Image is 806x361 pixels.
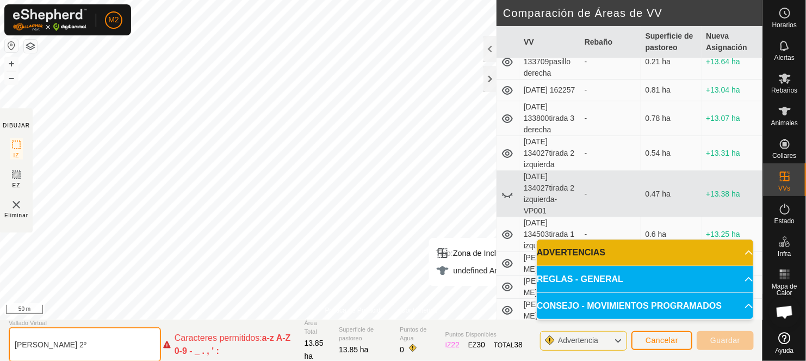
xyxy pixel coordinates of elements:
[537,240,753,266] p-accordion-header: ADVERTENCIAS
[537,266,753,292] p-accordion-header: REGLAS - GENERAL
[451,340,460,349] span: 22
[641,217,702,252] td: 0.6 ha
[646,336,678,345] span: Cancelar
[641,26,702,58] th: Superficie de pastoreo
[641,101,702,136] td: 0.78 ha
[401,305,437,315] a: Contáctenos
[519,276,580,299] td: [PERSON_NAME]-1
[305,339,324,360] span: 13.85 ha
[585,229,637,240] div: -
[697,331,754,350] button: Guardar
[771,87,797,94] span: Rebaños
[702,217,762,252] td: +13.25 ha
[5,39,18,52] button: Restablecer Mapa
[580,26,641,58] th: Rebaño
[445,339,460,351] div: IZ
[519,101,580,136] td: [DATE] 133800tirada 3 derecha
[702,101,762,136] td: +13.07 ha
[503,7,762,20] h2: Comparación de Áreas de VV
[774,218,795,224] span: Estado
[519,217,580,252] td: [DATE] 134503tirada 1 izquierda
[585,84,637,96] div: -
[585,113,637,124] div: -
[778,250,791,257] span: Infra
[771,120,798,126] span: Animales
[305,319,331,336] span: Área Total
[776,347,794,354] span: Ayuda
[14,151,20,160] span: IZ
[13,9,87,31] img: Logo Gallagher
[4,211,28,219] span: Eliminar
[537,246,605,259] span: ADVERTENCIAS
[519,136,580,171] td: [DATE] 134027tirada 2 izquierda
[400,325,437,343] span: Puntos de Agua
[514,340,523,349] span: 38
[339,325,391,343] span: Superficie de pastoreo
[763,328,806,358] a: Ayuda
[537,293,753,319] p-accordion-header: CONSEJO - MOVIMIENTOS PROGRAMADOS
[325,305,388,315] a: Política de Privacidad
[108,14,119,26] span: M2
[702,79,762,101] td: +13.04 ha
[3,121,30,130] div: DIBUJAR
[537,273,623,286] span: REGLAS - GENERAL
[772,22,797,28] span: Horarios
[339,345,369,354] span: 13.85 ha
[641,79,702,101] td: 0.81 ha
[585,188,637,200] div: -
[400,345,404,354] span: 0
[774,54,795,61] span: Alertas
[5,71,18,84] button: –
[9,319,296,328] span: Vallado Virtual
[766,283,803,296] span: Mapa de Calor
[13,181,21,189] span: EZ
[175,333,262,342] span: Caracteres permitidos:
[772,152,796,159] span: Collares
[468,339,485,351] div: EZ
[519,26,580,58] th: VV
[537,299,722,313] span: CONSEJO - MOVIMIENTOS PROGRAMADOS
[436,264,515,277] div: undefined Animal
[519,45,580,79] td: [DATE] 133709pasillo derecha
[778,185,790,192] span: VVs
[494,339,523,351] div: TOTAL
[436,247,515,260] div: Zona de Inclusión
[641,136,702,171] td: 0.54 ha
[10,198,23,211] img: VV
[631,331,692,350] button: Cancelar
[585,148,637,159] div: -
[519,79,580,101] td: [DATE] 162257
[445,330,523,339] span: Puntos Disponibles
[558,336,598,345] span: Advertencia
[641,171,702,217] td: 0.47 ha
[476,340,485,349] span: 30
[702,136,762,171] td: +13.31 ha
[702,45,762,79] td: +13.64 ha
[710,336,740,345] span: Guardar
[519,171,580,217] td: [DATE] 134027tirada 2 izquierda-VP001
[641,45,702,79] td: 0.21 ha
[519,252,580,276] td: [PERSON_NAME]
[585,56,637,68] div: -
[5,57,18,70] button: +
[24,40,37,53] button: Capas del Mapa
[768,296,801,328] div: Chat abierto
[702,26,762,58] th: Nueva Asignación
[702,171,762,217] td: +13.38 ha
[519,299,580,322] td: [PERSON_NAME] 2-VP002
